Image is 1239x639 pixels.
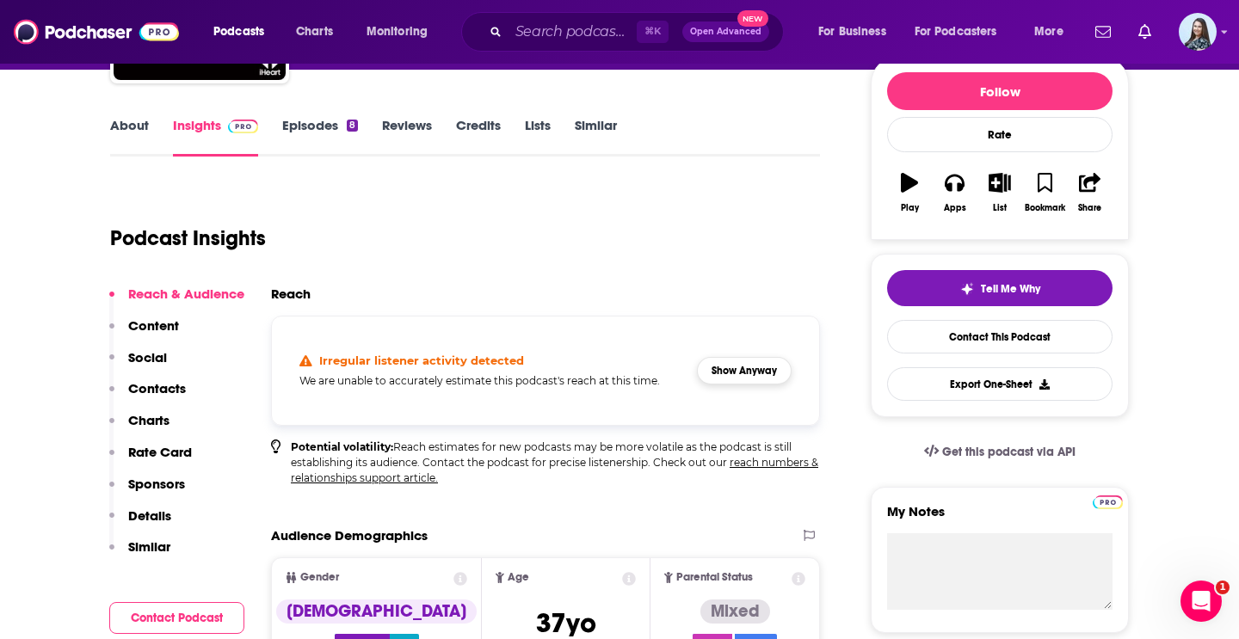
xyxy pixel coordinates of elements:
span: More [1034,20,1063,44]
button: open menu [1022,18,1085,46]
button: open menu [201,18,287,46]
a: Pro website [1093,493,1123,509]
span: Age [508,572,529,583]
p: Reach estimates for new podcasts may be more volatile as the podcast is still establishing its au... [291,439,820,486]
span: Logged in as brookefortierpr [1179,13,1217,51]
span: Charts [296,20,333,44]
p: Rate Card [128,444,192,460]
b: Potential volatility: [291,440,393,453]
img: tell me why sparkle [960,282,974,296]
p: Contacts [128,380,186,396]
a: Contact This Podcast [887,320,1113,353]
button: Rate Card [109,444,192,476]
a: Reviews [382,117,432,157]
button: Apps [932,162,977,224]
span: Gender [300,572,339,583]
img: Podchaser Pro [1093,495,1123,509]
a: Show notifications dropdown [1088,17,1118,46]
div: Share [1078,203,1101,213]
button: Charts [109,412,170,444]
div: Play [901,203,919,213]
button: open menu [806,18,908,46]
input: Search podcasts, credits, & more... [509,18,637,46]
button: open menu [354,18,450,46]
button: Contacts [109,380,186,412]
div: Bookmark [1025,203,1065,213]
span: ⌘ K [637,21,669,43]
button: Play [887,162,932,224]
div: Apps [944,203,966,213]
div: 8 [347,120,358,132]
a: Show notifications dropdown [1131,17,1158,46]
p: Similar [128,538,170,555]
iframe: Intercom live chat [1180,581,1222,622]
h2: Audience Demographics [271,527,428,544]
span: Open Advanced [690,28,761,36]
label: My Notes [887,503,1113,533]
button: open menu [903,18,1022,46]
button: Social [109,349,167,381]
img: Podchaser - Follow, Share and Rate Podcasts [14,15,179,48]
p: Sponsors [128,476,185,492]
button: Content [109,317,179,349]
a: reach numbers & relationships support article. [291,456,818,484]
div: Search podcasts, credits, & more... [478,12,800,52]
span: 1 [1216,581,1230,594]
a: Credits [456,117,501,157]
a: InsightsPodchaser Pro [173,117,258,157]
button: Details [109,507,171,539]
a: Lists [525,117,551,157]
button: Similar [109,538,170,570]
p: Content [128,317,179,334]
span: Podcasts [213,20,264,44]
a: Get this podcast via API [910,431,1089,473]
div: List [993,203,1007,213]
button: Contact Podcast [109,602,244,634]
span: For Business [818,20,886,44]
a: About [110,117,149,157]
p: Charts [128,412,170,428]
button: Show profile menu [1179,13,1217,51]
a: Charts [285,18,343,46]
button: Bookmark [1022,162,1067,224]
span: Tell Me Why [981,282,1040,296]
a: Similar [575,117,617,157]
p: Reach & Audience [128,286,244,302]
span: Monitoring [367,20,428,44]
span: New [737,10,768,27]
button: Reach & Audience [109,286,244,317]
h5: We are unable to accurately estimate this podcast's reach at this time. [299,374,683,387]
p: Social [128,349,167,366]
div: Rate [887,117,1113,152]
span: Parental Status [676,572,753,583]
button: List [977,162,1022,224]
h2: Reach [271,286,311,302]
button: Export One-Sheet [887,367,1113,401]
p: Details [128,507,171,524]
button: tell me why sparkleTell Me Why [887,270,1113,306]
img: User Profile [1179,13,1217,51]
button: Show Anyway [697,357,792,384]
button: Sponsors [109,476,185,507]
div: Mixed [700,599,770,624]
a: Episodes8 [282,117,358,157]
button: Follow [887,72,1113,110]
button: Share [1068,162,1113,224]
span: For Podcasters [915,20,997,44]
h4: Irregular listener activity detected [319,353,524,367]
div: [DEMOGRAPHIC_DATA] [276,599,477,624]
span: Get this podcast via API [942,445,1076,459]
button: Open AdvancedNew [682,22,769,42]
h1: Podcast Insights [110,225,266,251]
img: Podchaser Pro [228,120,258,133]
